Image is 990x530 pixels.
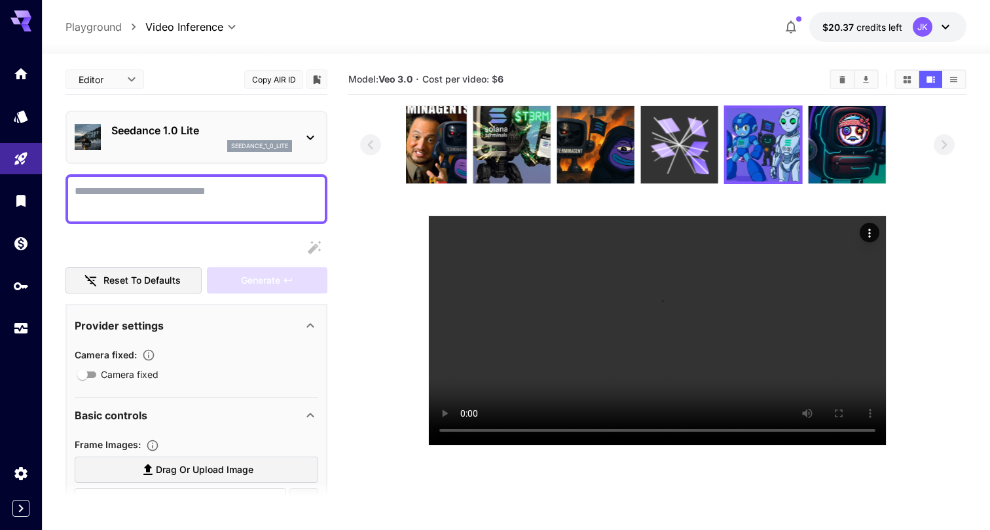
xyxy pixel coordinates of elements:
[65,267,202,294] button: Reset to defaults
[75,318,164,333] p: Provider settings
[145,19,223,35] span: Video Inference
[822,22,856,33] span: $20.37
[473,106,551,183] img: +xRyNlAAAABklEQVQDAFYhVo6HakMyAAAAAElFTkSuQmCC
[13,151,29,167] div: Playground
[75,117,318,157] div: Seedance 1.0 Liteseedance_1_0_lite
[75,349,137,360] span: Camera fixed :
[244,70,303,89] button: Copy AIR ID
[13,66,29,82] div: Home
[390,106,467,183] img: qFppAgAAAAZJREFUAwBt2RIB8oUKSgAAAABJRU5ErkJggg==
[854,71,877,88] button: Download All
[378,73,412,85] b: Veo 3.0
[416,71,419,87] p: ·
[13,235,29,252] div: Wallet
[856,22,902,33] span: credits left
[111,123,292,138] p: Seedance 1.0 Lite
[830,69,879,89] div: Clear videosDownload All
[913,17,932,37] div: JK
[13,193,29,209] div: Library
[13,108,29,124] div: Models
[896,71,919,88] button: Show videos in grid view
[65,19,145,35] nav: breadcrumb
[13,278,29,294] div: API Keys
[422,73,504,85] span: Cost per video: $
[498,73,504,85] b: 6
[156,462,253,478] span: Drag or upload image
[822,20,902,34] div: $20.365
[727,108,800,181] img: 9XJ6yMAAAAGSURBVAMAc0arwG1oMvwAAAAASUVORK5CYII=
[12,500,29,517] button: Expand sidebar
[75,439,141,450] span: Frame Images :
[13,465,29,482] div: Settings
[75,457,318,483] label: Drag or upload image
[348,73,412,85] span: Model:
[231,142,288,151] p: seedance_1_0_lite
[75,407,147,423] p: Basic controls
[809,106,886,183] img: Nm8wAAAAASUVORK5CYII=
[13,320,29,337] div: Usage
[919,71,942,88] button: Show videos in video view
[65,19,122,35] a: Playground
[860,223,879,242] div: Actions
[75,310,318,341] div: Provider settings
[831,71,854,88] button: Clear videos
[311,71,323,87] button: Add to library
[942,71,965,88] button: Show videos in list view
[894,69,966,89] div: Show videos in grid viewShow videos in video viewShow videos in list view
[79,73,119,86] span: Editor
[101,368,158,381] span: Camera fixed
[809,12,966,42] button: $20.365JK
[557,106,634,183] img: 8xmF5sAAAABklEQVQDAEcinCBt8ny6AAAAAElFTkSuQmCC
[75,400,318,431] div: Basic controls
[141,439,164,452] button: Upload frame images.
